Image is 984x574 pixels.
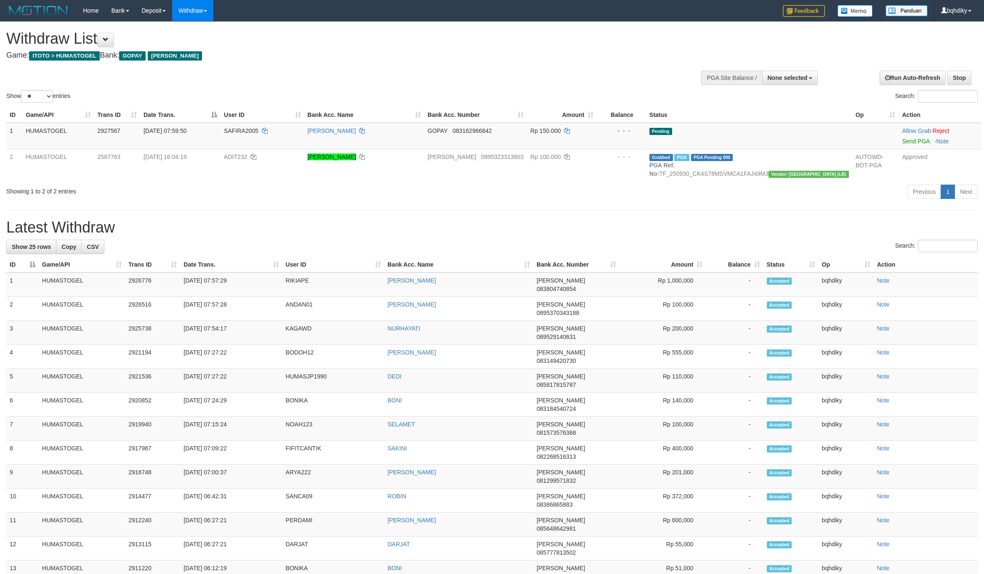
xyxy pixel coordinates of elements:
span: [PERSON_NAME] [428,153,476,160]
a: 1 [941,185,955,199]
td: Rp 140,000 [620,393,706,417]
b: PGA Ref. No: [649,162,675,177]
th: Status: activate to sort column ascending [763,257,819,272]
span: [PERSON_NAME] [537,517,585,524]
td: 5 [6,369,39,393]
span: [PERSON_NAME] [537,397,585,404]
td: DARJAT [282,537,384,561]
th: Game/API: activate to sort column ascending [22,107,94,123]
td: [DATE] 06:27:21 [180,537,282,561]
td: Rp 200,000 [620,321,706,345]
td: KAGAWD [282,321,384,345]
td: 2913115 [125,537,180,561]
td: 12 [6,537,39,561]
td: ANDAN01 [282,297,384,321]
span: Copy 085777813502 to clipboard [537,549,576,556]
td: [DATE] 07:09:22 [180,441,282,465]
td: [DATE] 07:54:17 [180,321,282,345]
td: RIKIAPE [282,272,384,297]
td: HUMASTOGEL [39,393,125,417]
td: Rp 201,000 [620,465,706,489]
a: Note [877,349,890,356]
td: HUMASTOGEL [39,537,125,561]
td: BONIKA [282,393,384,417]
td: Rp 372,000 [620,489,706,513]
a: Note [936,138,949,145]
td: bqhdiky [819,417,874,441]
td: Rp 400,000 [620,441,706,465]
span: [DATE] 16:04:19 [144,153,186,160]
span: 2587763 [98,153,121,160]
h1: Latest Withdraw [6,219,978,236]
a: Allow Grab [902,127,931,134]
a: BONI [388,397,402,404]
a: [PERSON_NAME] [388,349,436,356]
td: [DATE] 06:42:31 [180,489,282,513]
td: bqhdiky [819,513,874,537]
a: Reject [933,127,949,134]
input: Search: [918,90,978,103]
td: - [706,393,763,417]
span: SAFIRA2005 [224,127,258,134]
div: PGA Site Balance / [701,71,762,85]
a: Note [877,517,890,524]
th: Bank Acc. Number: activate to sort column ascending [424,107,527,123]
td: - [706,537,763,561]
span: 2927567 [98,127,121,134]
div: Showing 1 to 2 of 2 entries [6,184,404,196]
td: [DATE] 07:57:29 [180,272,282,297]
td: HUMASTOGEL [22,123,94,149]
td: 2921194 [125,345,180,369]
td: bqhdiky [819,297,874,321]
a: BONI [388,565,402,571]
td: 3 [6,321,39,345]
td: 2926516 [125,297,180,321]
h1: Withdraw List [6,30,648,47]
td: bqhdiky [819,369,874,393]
a: Note [877,493,890,500]
button: None selected [762,71,818,85]
td: HUMASTOGEL [39,369,125,393]
h4: Game: Bank: [6,51,648,60]
td: - [706,272,763,297]
td: TF_250930_CK4S78MSVMCA1FAJ49M3 [646,149,852,181]
span: Copy 081299571832 to clipboard [537,477,576,484]
a: DEDI [388,373,402,380]
a: Note [877,421,890,428]
a: CSV [81,240,104,254]
span: Copy 082268516313 to clipboard [537,453,576,460]
span: [DATE] 07:59:50 [144,127,186,134]
span: Copy 083804740854 to clipboard [537,286,576,292]
a: Note [877,565,890,571]
td: Rp 110,000 [620,369,706,393]
a: [PERSON_NAME] [388,517,436,524]
td: HUMASTOGEL [39,513,125,537]
th: Amount: activate to sort column ascending [620,257,706,272]
span: [PERSON_NAME] [537,421,585,428]
span: Copy 081573576368 to clipboard [537,429,576,436]
span: Accepted [767,302,792,309]
a: Stop [947,71,971,85]
th: Status [646,107,852,123]
td: bqhdiky [819,465,874,489]
td: 11 [6,513,39,537]
span: Copy 0895323313803 to clipboard [481,153,524,160]
img: panduan.png [886,5,928,16]
span: [PERSON_NAME] [537,565,585,571]
td: [DATE] 07:27:22 [180,369,282,393]
th: Amount: activate to sort column ascending [527,107,597,123]
img: MOTION_logo.png [6,4,70,17]
td: HUMASTOGEL [39,441,125,465]
td: [DATE] 07:27:22 [180,345,282,369]
span: Copy 0895370343188 to clipboard [537,309,579,316]
th: Action [899,107,981,123]
td: 1 [6,123,22,149]
td: Rp 100,000 [620,297,706,321]
span: Vendor URL: https://dashboard.q2checkout.com/secure [769,171,849,178]
th: Action [874,257,978,272]
a: SAKINI [388,445,407,452]
span: None selected [768,74,808,81]
span: Accepted [767,469,792,476]
a: [PERSON_NAME] [308,153,356,160]
th: Op: activate to sort column ascending [819,257,874,272]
